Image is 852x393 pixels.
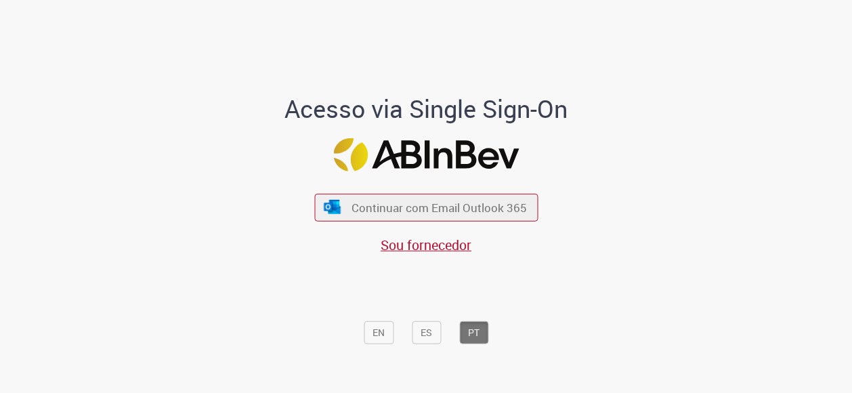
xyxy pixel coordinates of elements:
[381,236,471,254] a: Sou fornecedor
[352,200,527,215] span: Continuar com Email Outlook 365
[314,194,538,222] button: ícone Azure/Microsoft 360 Continuar com Email Outlook 365
[333,138,519,171] img: Logo ABInBev
[364,321,393,344] button: EN
[323,200,342,214] img: ícone Azure/Microsoft 360
[238,95,614,122] h1: Acesso via Single Sign-On
[412,321,441,344] button: ES
[459,321,488,344] button: PT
